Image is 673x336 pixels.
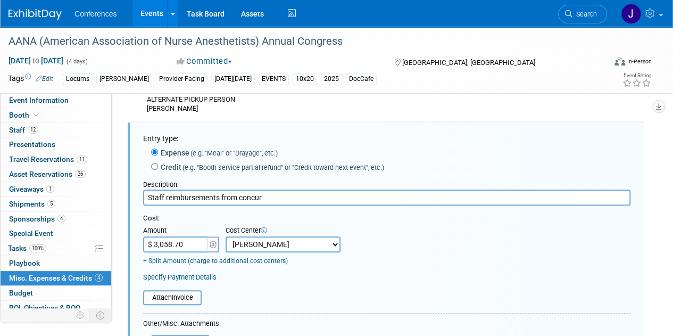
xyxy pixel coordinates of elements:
[9,126,38,134] span: Staff
[346,73,377,85] div: DocCafe
[614,57,625,65] img: Format-Inperson.png
[75,170,86,178] span: 26
[558,55,652,71] div: Event Format
[143,175,630,190] div: Description:
[6,4,480,15] body: Rich Text Area. Press ALT-0 for help.
[9,229,53,237] span: Special Event
[71,308,90,322] td: Personalize Event Tab Strip
[63,73,93,85] div: Locums
[1,301,111,315] a: ROI, Objectives & ROO
[9,155,87,163] span: Travel Reservations
[143,273,217,281] a: Specify Payment Details
[622,73,651,78] div: Event Rating
[47,200,55,208] span: 5
[1,152,111,167] a: Travel Reservations11
[90,308,112,322] td: Toggle Event Tabs
[156,73,207,85] div: Provider-Facing
[65,58,88,65] span: (4 days)
[143,214,630,224] div: Cost:
[36,75,53,83] a: Edit
[158,147,278,158] label: Expense
[1,123,111,137] a: Staff12
[143,133,630,144] div: Entry type:
[173,56,236,67] button: Committed
[77,155,87,163] span: 11
[34,112,39,118] i: Booth reservation complete
[9,96,69,104] span: Event Information
[8,73,53,85] td: Tags
[96,73,152,85] div: [PERSON_NAME]
[572,10,597,18] span: Search
[31,56,41,65] span: to
[8,244,46,252] span: Tasks
[1,108,111,122] a: Booth
[621,4,641,24] img: Jenny Clavero
[28,126,38,134] span: 12
[1,256,111,271] a: Playbook
[46,185,54,193] span: 1
[402,59,535,67] span: [GEOGRAPHIC_DATA], [GEOGRAPHIC_DATA]
[74,10,117,18] span: Conferences
[5,32,597,51] div: AANA (American Association of Nurse Anesthetists) Annual Congress
[29,244,46,252] span: 100%
[8,56,64,65] span: [DATE] [DATE]
[9,9,62,20] img: ExhibitDay
[181,163,384,171] span: (e.g. "Booth service partial refund" or "Credit toward next event", etc.)
[627,58,652,65] div: In-Person
[9,289,33,297] span: Budget
[57,215,65,223] span: 4
[9,111,41,119] span: Booth
[1,241,111,256] a: Tasks100%
[1,93,111,108] a: Event Information
[321,73,342,85] div: 2025
[259,73,289,85] div: EVENTS
[9,259,40,267] span: Playbook
[1,271,111,285] a: Misc. Expenses & Credits4
[558,5,607,23] a: Search
[158,162,384,173] label: Credit
[143,319,221,331] div: Other/Misc. Attachments:
[9,185,54,193] span: Giveaways
[1,137,111,152] a: Presentations
[1,226,111,241] a: Special Event
[9,200,55,208] span: Shipments
[1,167,111,182] a: Asset Reservations26
[143,257,288,265] a: + Split Amount (charge to additional cost centers)
[9,274,103,282] span: Misc. Expenses & Credits
[9,140,55,149] span: Presentations
[9,304,80,312] span: ROI, Objectives & ROO
[9,170,86,178] span: Asset Reservations
[6,4,479,15] p: 10/03: [PERSON_NAME]'s expense report: $1,371.59
[1,182,111,196] a: Giveaways1
[1,286,111,300] a: Budget
[189,149,278,157] span: (e.g. "Meal" or "Drayage", etc.)
[226,226,340,236] div: Cost Center
[143,226,220,236] div: Amount
[293,73,317,85] div: 10x20
[211,73,255,85] div: [DATE][DATE]
[9,215,65,223] span: Sponsorships
[1,197,111,211] a: Shipments5
[1,212,111,226] a: Sponsorships4
[95,274,103,282] span: 4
